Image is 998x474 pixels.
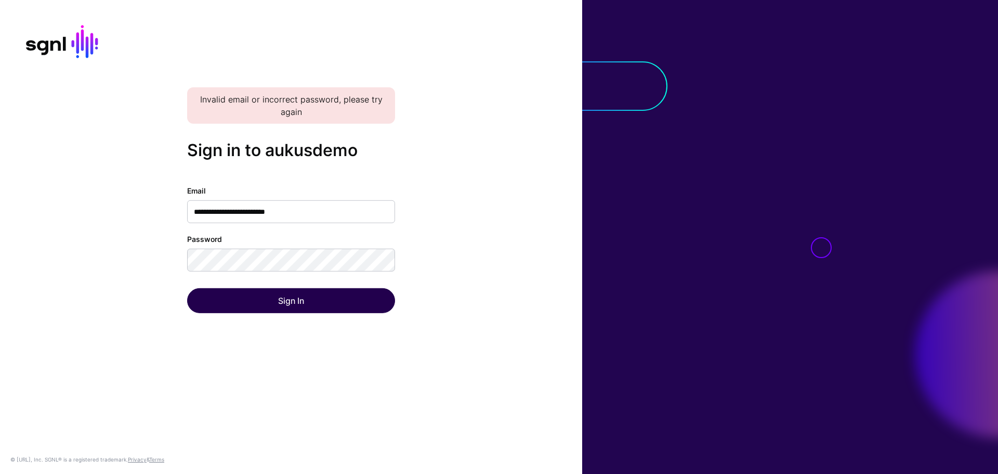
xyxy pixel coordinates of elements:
a: Terms [149,456,164,463]
button: Sign In [187,288,395,313]
label: Password [187,234,222,245]
h2: Sign in to aukusdemo [187,140,395,160]
div: © [URL], Inc. SGNL® is a registered trademark. & [10,455,164,464]
div: Invalid email or incorrect password, please try again [187,87,395,123]
a: Privacy [128,456,147,463]
label: Email [187,185,206,196]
